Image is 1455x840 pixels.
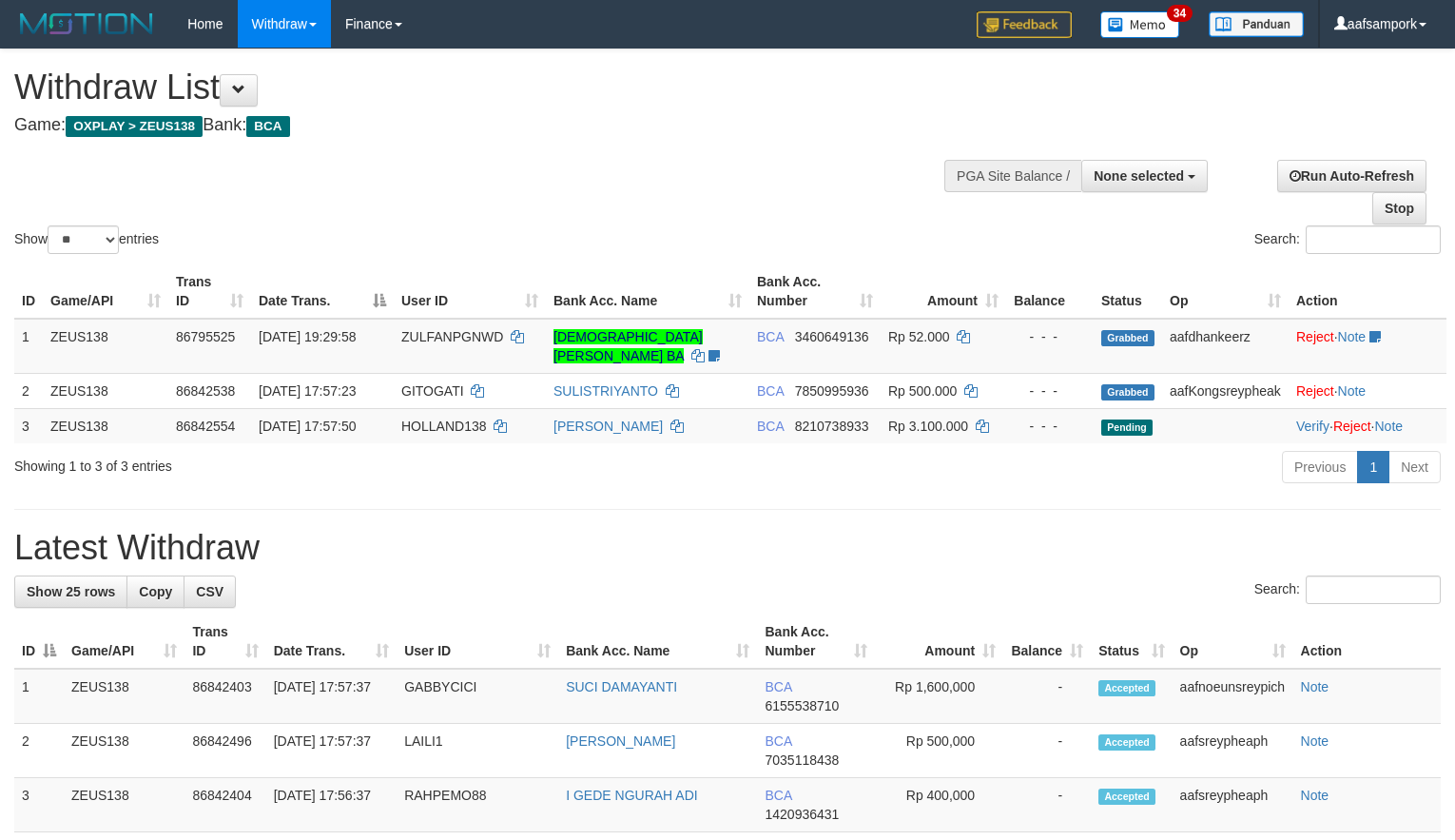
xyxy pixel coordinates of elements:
span: Show 25 rows [27,584,115,599]
a: Verify [1296,419,1329,434]
span: Grabbed [1101,384,1154,400]
span: Pending [1101,420,1153,436]
div: PGA Site Balance / [944,160,1081,192]
span: Copy 7850995936 to clipboard [795,383,869,399]
td: ZEUS138 [43,319,168,374]
span: Copy 7035118438 to clipboard [765,752,839,768]
a: CSV [184,576,236,608]
label: Search: [1254,225,1441,254]
h1: Latest Withdraw [14,529,1441,567]
img: MOTION_logo.png [14,10,159,38]
a: Reject [1333,419,1371,434]
div: - - - [1014,381,1086,400]
th: User ID: activate to sort column ascending [394,264,546,319]
a: [DEMOGRAPHIC_DATA][PERSON_NAME] BA [553,329,703,363]
th: Action [1293,615,1441,669]
img: Button%20Memo.svg [1100,11,1180,38]
a: Note [1338,383,1367,399]
a: Note [1301,788,1329,803]
td: Rp 1,600,000 [875,669,1003,724]
td: 1 [14,319,43,374]
span: BCA [246,116,289,137]
a: SUCI DAMAYANTI [566,679,677,694]
span: BCA [757,383,784,399]
th: ID [14,264,43,319]
td: 86842403 [184,669,265,724]
th: Bank Acc. Number: activate to sort column ascending [749,264,881,319]
td: aafnoeunsreypich [1173,669,1293,724]
label: Show entries [14,225,159,254]
td: · · [1289,408,1446,443]
td: - [1003,724,1091,778]
select: Showentries [48,225,119,254]
h1: Withdraw List [14,68,951,107]
td: 2 [14,373,43,408]
h4: Game: Bank: [14,116,951,135]
span: HOLLAND138 [401,419,487,434]
th: ID: activate to sort column descending [14,615,64,669]
th: Game/API: activate to sort column ascending [43,264,168,319]
span: OXPLAY > ZEUS138 [66,116,203,137]
span: Grabbed [1101,330,1154,346]
span: Rp 52.000 [888,329,950,344]
span: CSV [196,584,223,599]
span: [DATE] 17:57:50 [259,419,356,434]
span: 86842538 [176,383,235,399]
button: None selected [1081,160,1208,192]
a: [PERSON_NAME] [553,419,663,434]
span: Copy [139,584,172,599]
span: 86842554 [176,419,235,434]
td: [DATE] 17:57:37 [266,724,398,778]
a: 1 [1357,451,1389,483]
td: ZEUS138 [64,724,184,778]
a: Next [1388,451,1441,483]
td: ZEUS138 [43,373,168,408]
th: Game/API: activate to sort column ascending [64,615,184,669]
td: ZEUS138 [64,669,184,724]
label: Search: [1254,576,1441,604]
div: - - - [1014,417,1086,436]
th: Status: activate to sort column ascending [1091,615,1172,669]
span: Copy 6155538710 to clipboard [765,698,839,713]
td: aafKongsreypheak [1162,373,1289,408]
th: Balance: activate to sort column ascending [1003,615,1091,669]
span: BCA [757,419,784,434]
a: Previous [1282,451,1358,483]
a: SULISTRIYANTO [553,383,658,399]
td: 3 [14,408,43,443]
span: Accepted [1098,734,1155,751]
span: [DATE] 17:57:23 [259,383,356,399]
th: Date Trans.: activate to sort column descending [251,264,394,319]
span: Rp 3.100.000 [888,419,968,434]
span: BCA [757,329,784,344]
td: · [1289,319,1446,374]
input: Search: [1306,225,1441,254]
span: BCA [765,679,791,694]
a: [PERSON_NAME] [566,733,675,749]
th: Balance [1006,264,1094,319]
a: Note [1338,329,1367,344]
div: - - - [1014,327,1086,346]
td: Rp 500,000 [875,724,1003,778]
th: Trans ID: activate to sort column ascending [184,615,265,669]
td: ZEUS138 [43,408,168,443]
th: Bank Acc. Name: activate to sort column ascending [546,264,749,319]
a: Note [1374,419,1403,434]
span: Rp 500.000 [888,383,957,399]
td: Rp 400,000 [875,778,1003,832]
span: Copy 3460649136 to clipboard [795,329,869,344]
span: None selected [1094,168,1184,184]
td: 3 [14,778,64,832]
td: [DATE] 17:56:37 [266,778,398,832]
td: aafsreypheaph [1173,778,1293,832]
th: Status [1094,264,1162,319]
span: BCA [765,788,791,803]
th: Date Trans.: activate to sort column ascending [266,615,398,669]
td: 86842404 [184,778,265,832]
span: GITOGATI [401,383,464,399]
span: Accepted [1098,680,1155,696]
a: I GEDE NGURAH ADI [566,788,697,803]
th: Op: activate to sort column ascending [1173,615,1293,669]
th: Amount: activate to sort column ascending [881,264,1006,319]
th: Bank Acc. Number: activate to sort column ascending [757,615,875,669]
